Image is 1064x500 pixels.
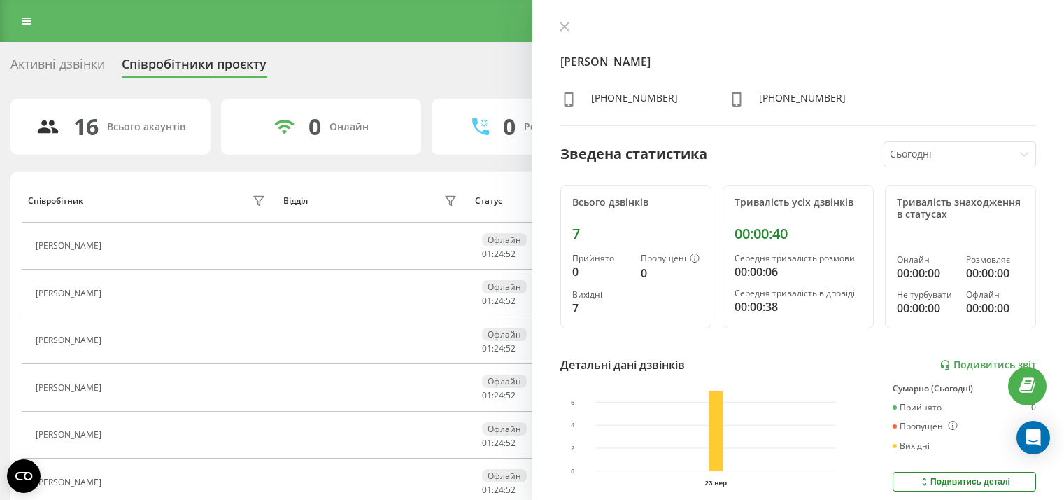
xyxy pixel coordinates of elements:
div: [PERSON_NAME] [36,335,105,345]
div: 0 [503,113,516,140]
div: : : [482,296,516,306]
div: Співробітники проєкту [122,57,267,78]
div: Детальні дані дзвінків [560,356,685,373]
div: Статус [475,196,502,206]
div: Офлайн [482,422,527,436]
div: 00:00:00 [897,265,955,282]
text: 2 [571,445,575,452]
span: 52 [506,342,516,354]
div: Середня тривалість відповіді [735,289,862,298]
span: 52 [506,389,516,401]
span: 01 [482,484,492,496]
div: : : [482,485,516,495]
span: 01 [482,342,492,354]
div: Тривалість знаходження в статусах [897,197,1024,221]
div: Офлайн [482,375,527,388]
div: Пропущені [893,421,958,432]
div: Офлайн [482,328,527,341]
div: 7 [572,300,630,317]
text: 4 [571,422,575,429]
div: Тривалість усіх дзвінків [735,197,862,209]
div: Всього акаунтів [107,121,185,133]
div: : : [482,249,516,259]
div: Онлайн [897,255,955,265]
div: Офлайн [966,290,1024,300]
span: 24 [494,248,504,260]
div: 00:00:38 [735,298,862,315]
a: Подивитись звіт [939,359,1036,371]
span: 01 [482,389,492,401]
text: 23 вер [704,479,727,487]
span: 52 [506,484,516,496]
span: 24 [494,484,504,496]
div: Прийнято [572,254,630,263]
div: Прийнято [893,403,942,412]
div: [PERSON_NAME] [36,241,105,251]
div: 0 [572,263,630,280]
div: [PERSON_NAME] [36,289,105,298]
div: Офлайн [482,233,527,246]
div: Відділ [283,196,308,206]
div: Розмовляють [524,121,592,133]
div: 00:00:00 [966,265,1024,282]
div: Вихідні [572,290,630,300]
div: Активні дзвінки [10,57,105,78]
div: [PHONE_NUMBER] [759,91,846,111]
div: Офлайн [482,280,527,293]
div: Вихідні [893,441,930,451]
h4: [PERSON_NAME] [560,53,1037,70]
div: Сумарно (Сьогодні) [893,384,1036,394]
div: 0 [641,265,700,282]
div: Не турбувати [897,290,955,300]
div: 0 [308,113,321,140]
div: Open Intercom Messenger [1016,421,1050,454]
span: 01 [482,295,492,307]
div: Розмовляє [966,255,1024,265]
div: [PERSON_NAME] [36,430,105,440]
text: 6 [571,398,575,406]
div: 16 [73,113,99,140]
div: : : [482,438,516,448]
div: [PERSON_NAME] [36,383,105,393]
span: 24 [494,437,504,449]
div: : : [482,344,516,354]
div: 00:00:00 [966,300,1024,317]
span: 24 [494,389,504,401]
text: 0 [571,468,575,475]
span: 52 [506,295,516,307]
div: [PERSON_NAME] [36,478,105,487]
span: 24 [494,295,504,307]
div: 0 [1031,403,1036,412]
span: 01 [482,437,492,449]
span: 24 [494,342,504,354]
button: Open CMP widget [7,459,41,493]
div: Офлайн [482,469,527,482]
button: Подивитись деталі [893,472,1036,492]
div: Зведена статистика [560,144,707,165]
div: Середня тривалість розмови [735,254,862,263]
div: 00:00:00 [897,300,955,317]
div: [PHONE_NUMBER] [591,91,678,111]
div: 00:00:40 [735,225,862,242]
div: : : [482,391,516,401]
span: 52 [506,248,516,260]
div: 7 [572,225,700,242]
div: Всього дзвінків [572,197,700,209]
div: Онлайн [329,121,369,133]
span: 52 [506,437,516,449]
div: 00:00:06 [735,263,862,280]
div: Пропущені [641,254,700,265]
div: Співробітник [28,196,83,206]
span: 01 [482,248,492,260]
div: Подивитись деталі [918,476,1010,487]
